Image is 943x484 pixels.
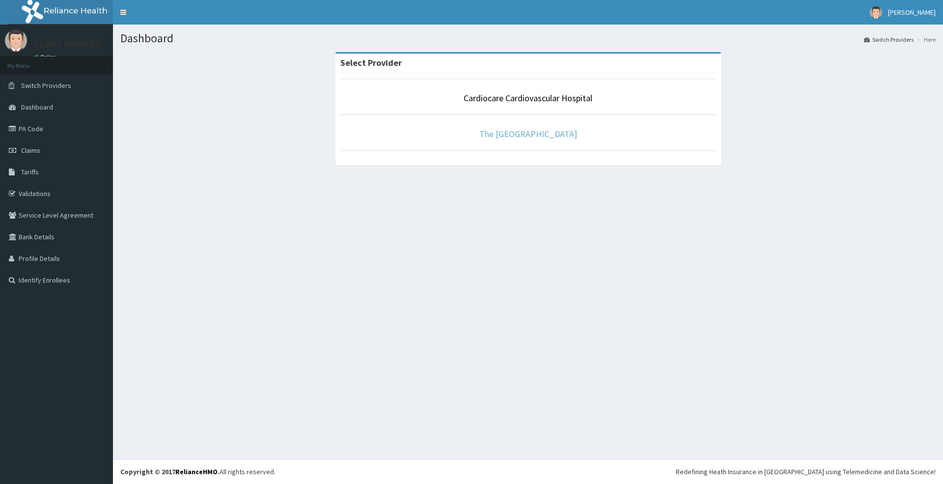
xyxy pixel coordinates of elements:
[870,6,882,19] img: User Image
[120,467,220,476] strong: Copyright © 2017 .
[120,32,936,45] h1: Dashboard
[113,459,943,484] footer: All rights reserved.
[175,467,218,476] a: RelianceHMO
[21,146,40,155] span: Claims
[464,92,592,104] a: Cardiocare Cardiovascular Hospital
[5,29,27,52] img: User Image
[676,467,936,477] div: Redefining Heath Insurance in [GEOGRAPHIC_DATA] using Telemedicine and Data Science!
[864,35,914,44] a: Switch Providers
[915,35,936,44] li: Here
[21,81,71,90] span: Switch Providers
[21,103,53,112] span: Dashboard
[340,57,402,68] strong: Select Provider
[34,54,58,60] a: Online
[34,40,100,49] p: CLAIMS MANAGER
[21,168,39,176] span: Tariffs
[888,8,936,17] span: [PERSON_NAME]
[479,128,577,140] a: The [GEOGRAPHIC_DATA]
